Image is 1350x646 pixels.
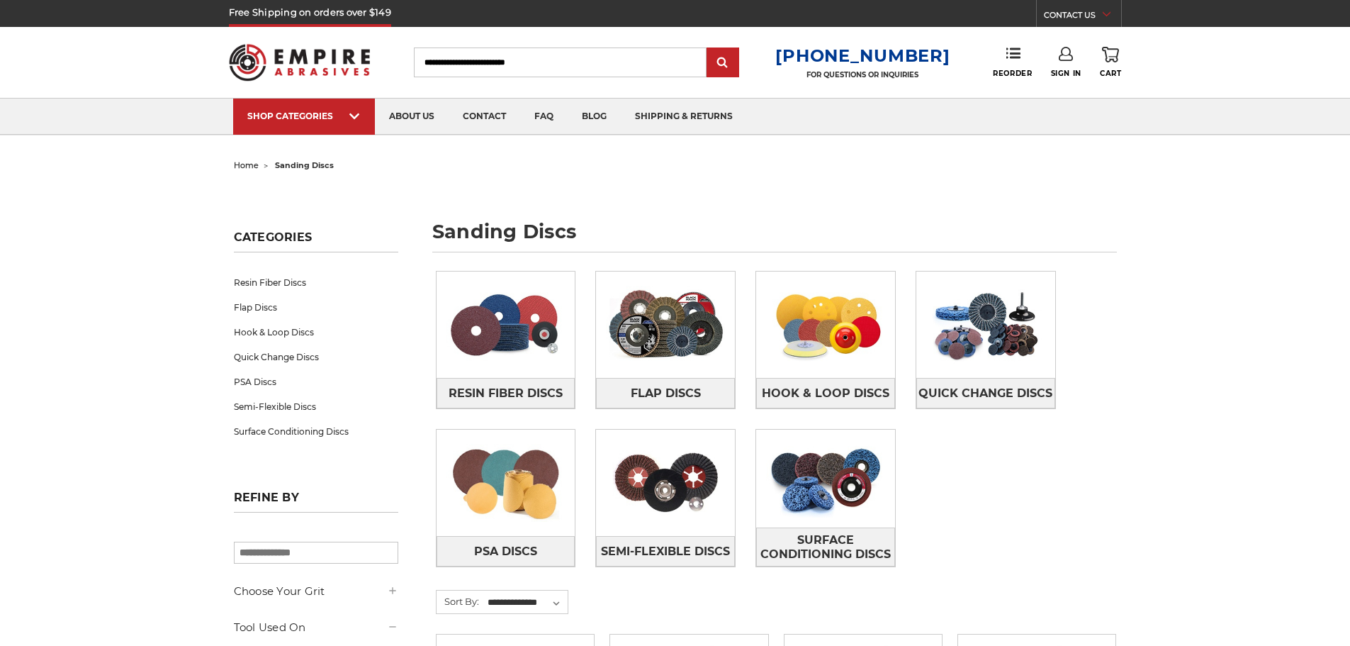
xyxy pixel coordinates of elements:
[916,378,1055,408] a: Quick Change Discs
[596,276,735,374] img: Flap Discs
[234,394,398,419] a: Semi-Flexible Discs
[234,583,398,600] h5: Choose Your Grit
[1100,47,1121,78] a: Cart
[709,49,737,77] input: Submit
[275,160,334,170] span: sanding discs
[918,382,1052,406] span: Quick Change Discs
[993,47,1032,77] a: Reorder
[596,536,735,567] a: Semi-Flexible Discs
[234,419,398,444] a: Surface Conditioning Discs
[437,378,575,408] a: Resin Fiber Discs
[1051,69,1081,78] span: Sign In
[757,528,894,567] span: Surface Conditioning Discs
[247,111,361,121] div: SHOP CATEGORIES
[916,276,1055,374] img: Quick Change Discs
[437,276,575,374] img: Resin Fiber Discs
[437,591,479,612] label: Sort By:
[234,369,398,394] a: PSA Discs
[474,540,537,564] span: PSA Discs
[756,378,895,408] a: Hook & Loop Discs
[234,160,259,170] a: home
[234,320,398,345] a: Hook & Loop Discs
[1044,7,1121,27] a: CONTACT US
[568,99,621,135] a: blog
[520,99,568,135] a: faq
[234,491,398,513] h5: Refine by
[596,434,735,532] img: Semi-Flexible Discs
[234,230,398,252] h5: Categories
[775,45,950,66] a: [PHONE_NUMBER]
[485,592,568,613] select: Sort By:
[762,382,889,406] span: Hook & Loop Discs
[449,99,520,135] a: contact
[437,434,575,532] img: PSA Discs
[437,536,575,567] a: PSA Discs
[1100,69,1121,78] span: Cart
[621,99,747,135] a: shipping & returns
[596,378,735,408] a: Flap Discs
[993,69,1032,78] span: Reorder
[775,70,950,79] p: FOR QUESTIONS OR INQUIRIES
[234,619,398,636] h5: Tool Used On
[375,99,449,135] a: about us
[756,430,895,528] img: Surface Conditioning Discs
[756,276,895,374] img: Hook & Loop Discs
[234,270,398,295] a: Resin Fiber Discs
[601,540,730,564] span: Semi-Flexible Discs
[432,222,1117,252] h1: sanding discs
[229,35,371,90] img: Empire Abrasives
[234,345,398,369] a: Quick Change Discs
[234,295,398,320] a: Flap Discs
[756,528,895,567] a: Surface Conditioning Discs
[449,382,563,406] span: Resin Fiber Discs
[631,382,701,406] span: Flap Discs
